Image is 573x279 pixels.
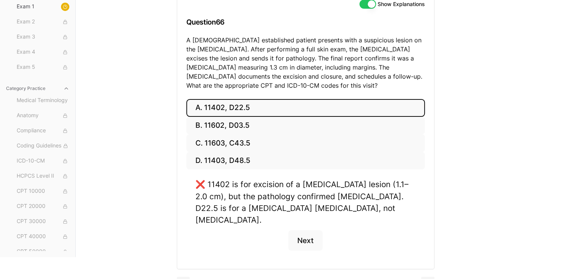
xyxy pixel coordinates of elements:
[17,112,69,120] span: Anatomy
[14,1,72,13] button: Exam 1
[14,185,72,197] button: CPT 10000
[17,217,69,226] span: CPT 30000
[14,125,72,137] button: Compliance
[186,117,425,135] button: B. 11602, D03.5
[14,200,72,212] button: CPT 20000
[14,246,72,258] button: CPT 50000
[17,232,69,241] span: CPT 40000
[14,95,72,107] button: Medical Terminology
[17,248,69,256] span: CPT 50000
[186,99,425,117] button: A. 11402, D22.5
[186,152,425,170] button: D. 11403, D48.5
[186,36,425,90] p: A [DEMOGRAPHIC_DATA] established patient presents with a suspicious lesion on the [MEDICAL_DATA]....
[17,3,69,11] span: Exam 1
[14,170,72,182] button: HCPCS Level II
[14,155,72,167] button: ICD-10-CM
[14,231,72,243] button: CPT 40000
[17,48,69,56] span: Exam 4
[17,96,69,105] span: Medical Terminology
[288,230,323,251] button: Next
[17,127,69,135] span: Compliance
[14,140,72,152] button: Coding Guidelines
[14,110,72,122] button: Anatomy
[186,11,425,33] h3: Question 66
[14,215,72,228] button: CPT 30000
[17,63,69,71] span: Exam 5
[17,172,69,180] span: HCPCS Level II
[14,46,72,58] button: Exam 4
[14,16,72,28] button: Exam 2
[14,31,72,43] button: Exam 3
[186,134,425,152] button: C. 11603, C43.5
[17,157,69,165] span: ICD-10-CM
[378,2,425,7] label: Show Explanations
[195,178,416,226] div: ❌ 11402 is for excision of a [MEDICAL_DATA] lesion (1.1–2.0 cm), but the pathology confirmed [MED...
[17,18,69,26] span: Exam 2
[17,202,69,211] span: CPT 20000
[17,33,69,41] span: Exam 3
[14,61,72,73] button: Exam 5
[17,142,69,150] span: Coding Guidelines
[3,82,72,95] button: Category Practice
[17,187,69,195] span: CPT 10000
